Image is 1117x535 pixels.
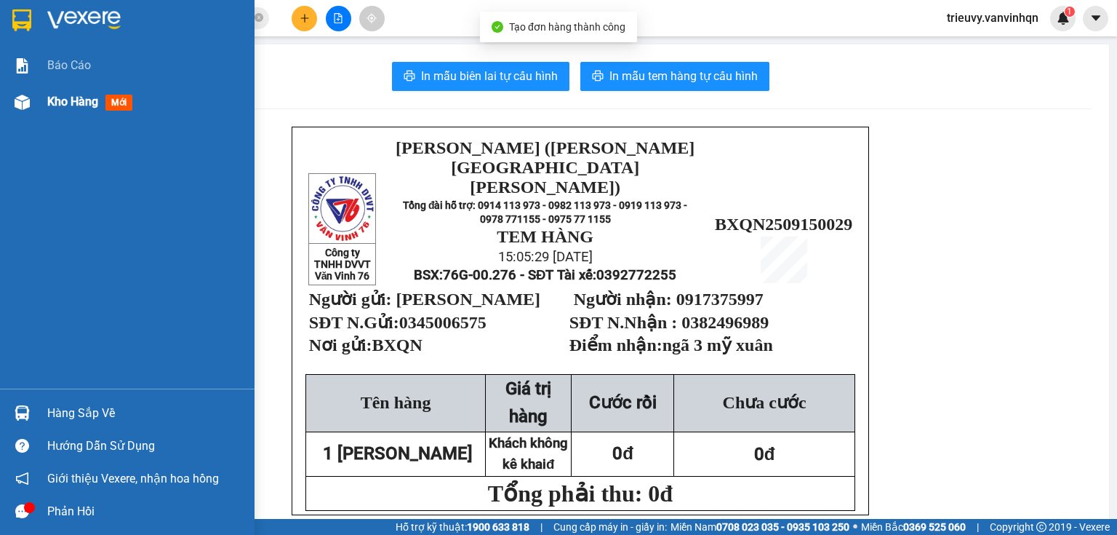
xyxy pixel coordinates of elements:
span: plus [300,13,310,23]
span: BXQN2509150029 [715,215,852,234]
span: file-add [333,13,343,23]
span: 0đ [612,443,633,464]
span: ngã 3 mỹ xuân [662,336,773,354]
div: Hướng dẫn sử dụng [47,435,244,457]
button: caret-down [1083,6,1108,31]
span: In mẫu tem hàng tự cấu hình [609,67,758,85]
img: logo [7,40,38,108]
span: copyright [1036,522,1046,532]
strong: Tổng đài hỗ trợ: 0914 113 973 - 0982 113 973 - 0919 113 973 - [53,92,217,120]
strong: SĐT N.Nhận : [569,313,678,332]
span: 1 [PERSON_NAME] [323,443,473,464]
span: Tạo đơn hàng thành công [509,21,625,33]
strong: 0708 023 035 - 0935 103 250 [716,521,849,533]
strong: 0369 525 060 [903,521,966,533]
strong: SĐT N.Gửi: [309,313,487,332]
img: logo [310,175,375,242]
span: In mẫu biên lai tự cấu hình [421,67,558,85]
span: Chưa cước [723,393,806,412]
strong: Cước rồi [589,392,657,413]
span: aim [367,13,377,23]
span: Báo cáo [47,56,91,74]
strong: 1900 633 818 [467,521,529,533]
img: icon-new-feature [1057,12,1070,25]
span: 0345006575 [399,313,487,332]
button: plus [292,6,317,31]
strong: [PERSON_NAME] ([PERSON_NAME][GEOGRAPHIC_DATA][PERSON_NAME]) [396,138,694,197]
strong: Người gửi: [309,290,392,309]
span: Miền Bắc [861,519,966,535]
strong: Điểm nhận: [569,336,773,354]
span: close-circle [255,12,263,25]
sup: 1 [1065,7,1075,17]
span: BXQN [372,336,426,354]
button: file-add [326,6,351,31]
span: 15:05:29 [DATE] [498,249,593,265]
span: 76G-00.276 - SĐT Tài xế: [443,267,676,283]
span: Nơi gửi: [309,336,427,354]
span: Giới thiệu Vexere, nhận hoa hồng [47,469,219,488]
span: BSX: [414,267,676,283]
span: | [977,519,979,535]
span: trieuvy.vanvinhqn [935,9,1050,27]
span: Kho hàng [47,95,98,108]
img: solution-icon [15,58,30,74]
span: 1 [1067,7,1072,17]
span: printer [592,70,604,84]
span: Tên hàng [361,393,431,412]
img: warehouse-icon [15,405,30,421]
span: Miền Nam [670,519,849,535]
span: notification [15,472,29,486]
span: [PERSON_NAME] [396,290,540,309]
span: question-circle [15,439,29,453]
strong: Khách không kê khaiđ [489,435,568,472]
span: Cung cấp máy in - giấy in: [553,519,667,535]
span: message [15,504,29,518]
span: Tổng phải thu: 0đ [488,480,673,507]
div: Phản hồi [47,501,244,523]
span: printer [404,70,415,84]
button: aim [359,6,385,31]
button: printerIn mẫu biên lai tự cấu hình [392,62,569,91]
img: warehouse-icon [15,95,30,110]
span: caret-down [1089,12,1102,25]
span: ⚪️ [853,524,857,530]
strong: [PERSON_NAME] ([PERSON_NAME][GEOGRAPHIC_DATA][PERSON_NAME]) [41,12,229,90]
span: 0382496989 [681,313,769,332]
span: mới [105,95,132,111]
img: logo-vxr [12,9,31,31]
span: check-circle [492,21,503,33]
span: | [540,519,543,535]
strong: TEM HÀNG [497,227,593,246]
span: close-circle [255,13,263,22]
span: 0đ [754,444,775,464]
button: printerIn mẫu tem hàng tự cấu hình [580,62,769,91]
strong: Người nhận: [574,290,672,309]
span: Hỗ trợ kỹ thuật: [396,519,529,535]
strong: 0978 771155 - 0975 77 1155 [480,213,611,225]
span: Giá trị hàng [505,379,551,427]
strong: Tổng đài hỗ trợ: 0914 113 973 - 0982 113 973 - 0919 113 973 - [403,199,688,211]
span: 0917375997 [676,290,764,309]
span: 0392772255 [596,267,676,283]
strong: Công ty TNHH DVVT Văn Vinh 76 [314,247,371,282]
div: Hàng sắp về [47,403,244,424]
